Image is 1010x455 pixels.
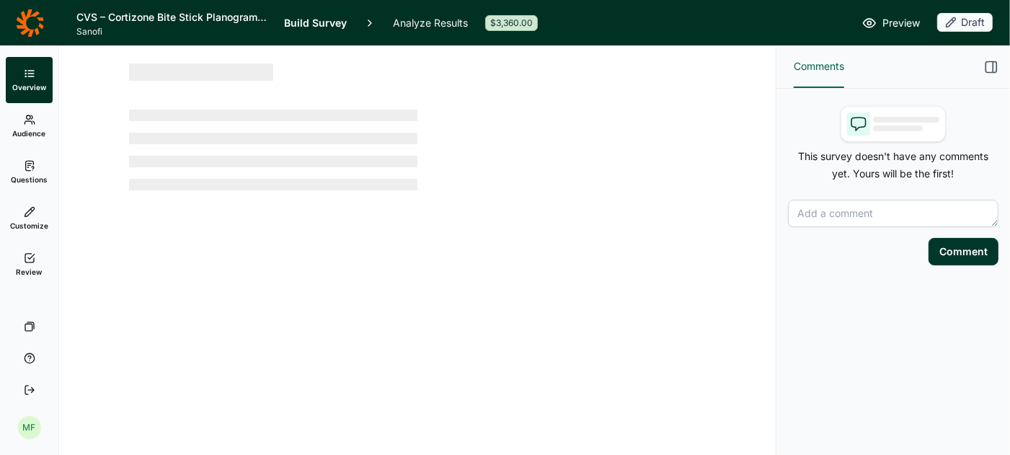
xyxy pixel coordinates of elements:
[6,57,53,103] a: Overview
[10,221,48,231] span: Customize
[929,238,998,265] button: Comment
[13,128,46,138] span: Audience
[6,242,53,288] a: Review
[12,82,46,92] span: Overview
[788,148,998,182] p: This survey doesn't have any comments yet. Yours will be the first!
[794,46,844,88] button: Comments
[6,103,53,149] a: Audience
[11,175,48,185] span: Questions
[937,13,993,33] button: Draft
[882,14,920,32] span: Preview
[937,13,993,32] div: Draft
[794,58,844,75] span: Comments
[76,26,267,37] span: Sanofi
[862,14,920,32] a: Preview
[17,267,43,277] span: Review
[6,195,53,242] a: Customize
[485,15,538,31] div: $3,360.00
[6,149,53,195] a: Questions
[76,9,267,26] h1: CVS – Cortizone Bite Stick Planogram Location
[18,416,41,439] div: MF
